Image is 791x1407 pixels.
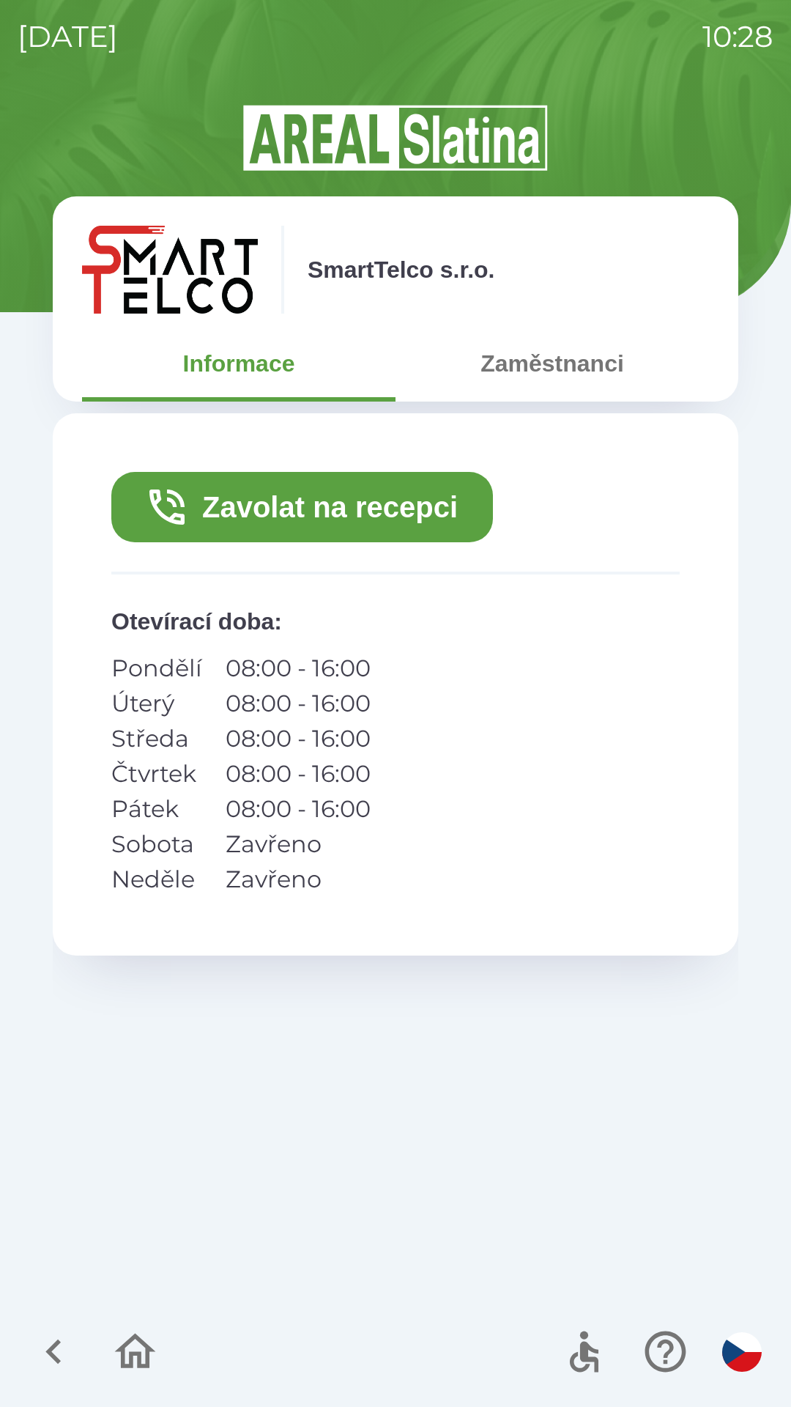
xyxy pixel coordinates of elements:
button: Zavolat na recepci [111,472,493,542]
p: Čtvrtek [111,756,202,791]
p: Úterý [111,686,202,721]
p: Sobota [111,827,202,862]
p: Neděle [111,862,202,897]
p: [DATE] [18,15,118,59]
button: Informace [82,337,395,390]
p: 08:00 - 16:00 [226,651,371,686]
p: 08:00 - 16:00 [226,791,371,827]
p: Pondělí [111,651,202,686]
button: Zaměstnanci [395,337,709,390]
img: Logo [53,103,738,173]
p: 08:00 - 16:00 [226,686,371,721]
p: 08:00 - 16:00 [226,721,371,756]
p: Pátek [111,791,202,827]
p: Středa [111,721,202,756]
p: Otevírací doba : [111,604,680,639]
p: 08:00 - 16:00 [226,756,371,791]
img: cs flag [722,1332,762,1372]
p: SmartTelco s.r.o. [308,252,495,287]
img: a1091e8c-df79-49dc-bd76-976ff18fd19d.png [82,226,258,314]
p: 10:28 [702,15,773,59]
p: Zavřeno [226,827,371,862]
p: Zavřeno [226,862,371,897]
